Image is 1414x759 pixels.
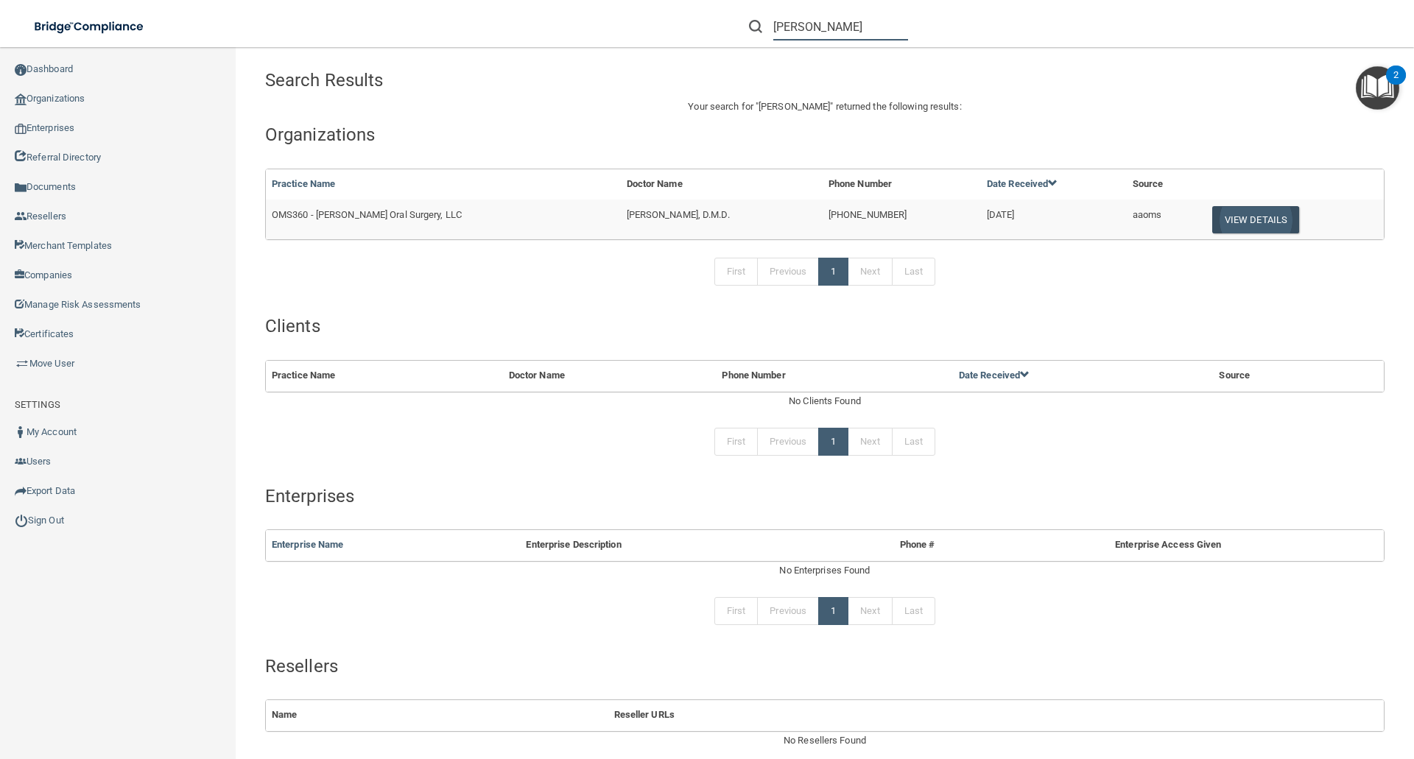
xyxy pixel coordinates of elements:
a: Previous [757,428,819,456]
span: OMS360 - [PERSON_NAME] Oral Surgery, LLC [272,209,462,220]
img: ic_user_dark.df1a06c3.png [15,426,27,438]
a: Date Received [959,370,1030,381]
img: ic_reseller.de258add.png [15,211,27,222]
th: Phone Number [716,361,952,391]
span: [PERSON_NAME] [759,101,830,112]
a: Next [848,428,892,456]
a: Previous [757,258,819,286]
a: First [714,597,759,625]
h4: Search Results [265,71,719,90]
a: First [714,428,759,456]
img: ic_dashboard_dark.d01f4a41.png [15,64,27,76]
th: Enterprise Access Given [988,530,1348,560]
a: Date Received [987,178,1058,189]
a: Last [892,258,935,286]
th: Source [1127,169,1201,200]
th: Enterprise Description [520,530,845,560]
h4: Resellers [265,657,1385,676]
a: Next [848,597,892,625]
button: Open Resource Center, 2 new notifications [1356,66,1399,110]
div: No Resellers Found [265,732,1385,749]
label: SETTINGS [15,396,60,414]
img: icon-export.b9366987.png [15,485,27,497]
th: Reseller URLs [608,700,1276,730]
th: Source [1213,361,1346,391]
h4: Clients [265,317,1385,336]
a: Last [892,597,935,625]
a: Practice Name [272,178,335,189]
img: enterprise.0d942306.png [15,124,27,134]
h4: Organizations [265,125,1385,144]
a: 1 [818,597,848,625]
input: Search [773,13,908,40]
a: Next [848,258,892,286]
img: organization-icon.f8decf85.png [15,93,27,105]
span: aaoms [1133,209,1162,220]
th: Phone # [845,530,988,560]
img: ic-search.3b580494.png [749,20,762,33]
span: [DATE] [987,209,1015,220]
img: briefcase.64adab9b.png [15,356,29,371]
p: Your search for " " returned the following results: [265,98,1385,116]
th: Phone Number [823,169,981,200]
span: [PERSON_NAME], D.M.D. [627,209,730,220]
div: No Enterprises Found [265,562,1385,579]
img: ic_power_dark.7ecde6b1.png [15,514,28,527]
th: Doctor Name [503,361,717,391]
div: No Clients Found [265,392,1385,410]
img: icon-users.e205127d.png [15,456,27,467]
div: 2 [1393,75,1399,94]
a: 1 [818,428,848,456]
a: Last [892,428,935,456]
button: View Details [1212,206,1299,233]
h4: Enterprises [265,487,1385,506]
img: bridge_compliance_login_screen.278c3ca4.svg [22,12,158,42]
th: Doctor Name [621,169,823,200]
a: First [714,258,759,286]
th: Practice Name [266,361,503,391]
th: Name [266,700,608,730]
img: icon-documents.8dae5593.png [15,182,27,194]
a: 1 [818,258,848,286]
a: Previous [757,597,819,625]
a: Enterprise Name [272,539,344,550]
span: [PHONE_NUMBER] [829,209,907,220]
